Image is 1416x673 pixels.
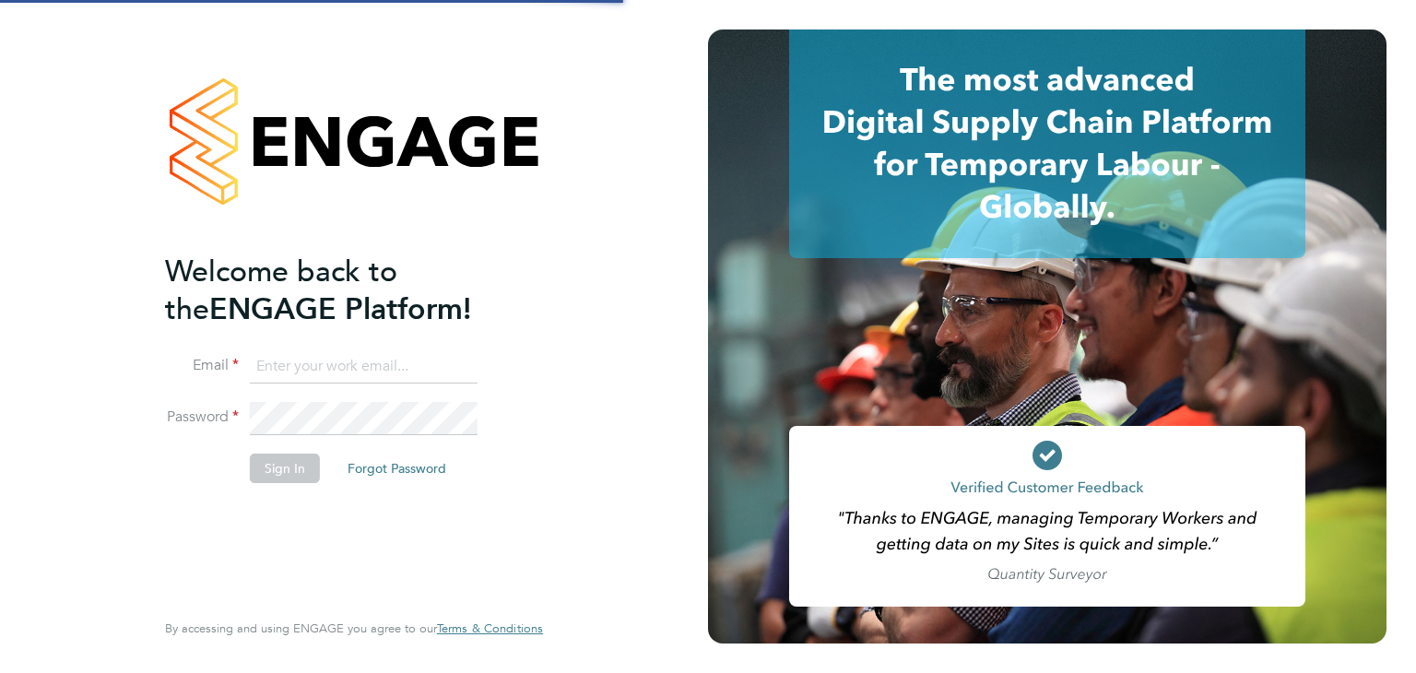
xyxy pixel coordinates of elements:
span: Terms & Conditions [437,620,543,636]
span: By accessing and using ENGAGE you agree to our [165,620,543,636]
input: Enter your work email... [250,350,478,384]
button: Forgot Password [333,454,461,483]
span: Welcome back to the [165,254,397,327]
a: Terms & Conditions [437,621,543,636]
label: Password [165,407,239,427]
label: Email [165,356,239,375]
button: Sign In [250,454,320,483]
h2: ENGAGE Platform! [165,253,525,328]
